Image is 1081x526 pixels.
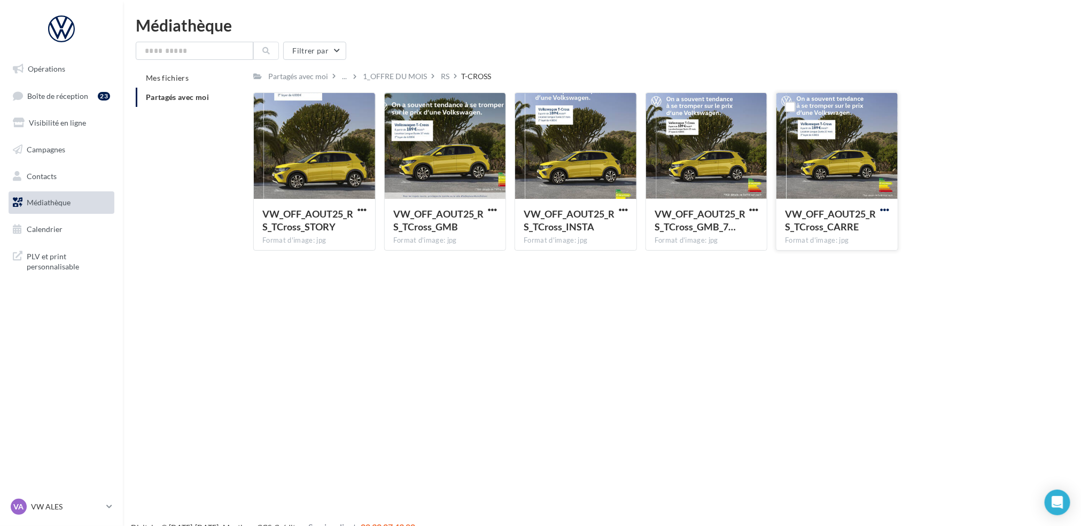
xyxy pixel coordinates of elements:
[655,236,759,245] div: Format d'image: jpg
[136,17,1068,33] div: Médiathèque
[6,58,116,80] a: Opérations
[785,208,876,233] span: VW_OFF_AOUT25_RS_TCross_CARRE
[6,218,116,241] a: Calendrier
[6,165,116,188] a: Contacts
[27,249,110,272] span: PLV et print personnalisable
[6,245,116,276] a: PLV et print personnalisable
[524,208,615,233] span: VW_OFF_AOUT25_RS_TCross_INSTA
[785,236,889,245] div: Format d'image: jpg
[268,71,328,82] div: Partagés avec moi
[363,71,427,82] div: 1_OFFRE DU MOIS
[98,92,110,100] div: 23
[6,138,116,161] a: Campagnes
[28,64,65,73] span: Opérations
[441,71,449,82] div: RS
[31,501,102,512] p: VW ALES
[262,236,367,245] div: Format d'image: jpg
[29,118,86,127] span: Visibilité en ligne
[524,236,628,245] div: Format d'image: jpg
[27,91,88,100] span: Boîte de réception
[27,198,71,207] span: Médiathèque
[9,497,114,517] a: VA VW ALES
[14,501,24,512] span: VA
[27,225,63,234] span: Calendrier
[340,69,349,84] div: ...
[27,145,65,154] span: Campagnes
[1045,490,1070,515] div: Open Intercom Messenger
[146,73,189,82] span: Mes fichiers
[393,208,484,233] span: VW_OFF_AOUT25_RS_TCross_GMB
[655,208,745,233] span: VW_OFF_AOUT25_RS_TCross_GMB_720x720px.jpg
[27,171,57,180] span: Contacts
[283,42,346,60] button: Filtrer par
[393,236,497,245] div: Format d'image: jpg
[6,191,116,214] a: Médiathèque
[146,92,209,102] span: Partagés avec moi
[6,112,116,134] a: Visibilité en ligne
[6,84,116,107] a: Boîte de réception23
[461,71,491,82] div: T-CROSS
[262,208,353,233] span: VW_OFF_AOUT25_RS_TCross_STORY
